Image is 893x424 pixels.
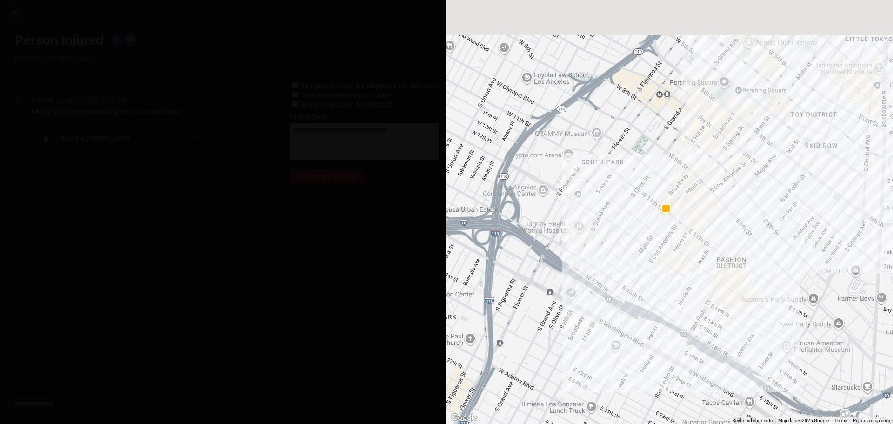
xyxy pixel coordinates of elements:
a: Report a map error [853,418,890,423]
button: Keyboard shortcuts [733,417,773,424]
button: twitter [124,33,137,48]
label: Confirm incident is accurate [299,91,391,99]
button: cancel [7,6,22,20]
div: EMS S of [PERSON_NAME] [62,135,190,142]
img: Google [449,412,480,424]
button: facebook [111,33,124,48]
label: Suggestion [290,113,327,121]
p: via Citizen · @ ai_mod_bot [56,96,126,105]
p: Firefighters have received a report of a person injured. [32,107,253,116]
img: cancel [10,8,20,18]
a: Terms (opens in new tab) [834,418,847,423]
span: Map data ©2025 Google [778,418,829,423]
h1: Person Injured [15,32,103,49]
label: Request incident be reviewed for accuracy [299,82,440,90]
button: Submit for review [290,169,364,185]
label: Request incident be deleted [299,101,391,108]
div: 3.653 s [190,135,206,142]
a: Open this area in Google Maps (opens a new window) [449,412,480,424]
p: [STREET_ADDRESS] · BID [15,54,439,64]
p: 2:18PM [32,96,54,105]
